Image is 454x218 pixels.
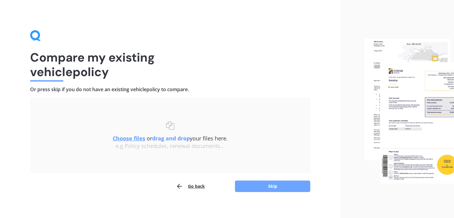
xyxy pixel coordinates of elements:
[113,135,228,142] span: or your files here.
[235,181,310,192] button: Skip
[30,50,310,79] h1: Compare my existing vehicle policy
[113,135,145,142] u: Choose files
[152,135,190,142] b: drag and drop
[42,143,298,149] div: e.g Policy schedules, renewal documents...
[365,39,454,184] img: files.webp
[30,86,310,93] h4: Or press skip if you do not have an existing vehicle policy to compare.
[176,180,205,192] button: Go back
